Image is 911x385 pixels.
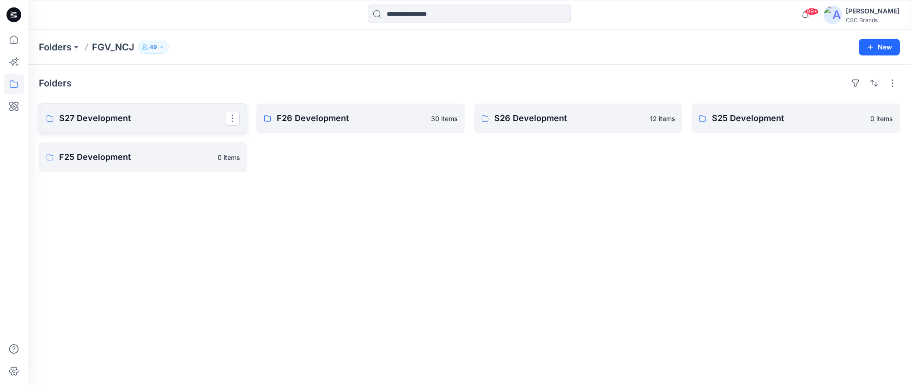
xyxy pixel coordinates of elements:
button: 49 [138,41,169,54]
a: F26 Development30 items [256,104,465,133]
div: CSC Brands [846,17,899,24]
p: 49 [150,42,157,52]
p: S26 Development [494,112,644,125]
a: S26 Development12 items [474,104,682,133]
p: FGV_NCJ [92,41,134,54]
h4: Folders [39,78,72,89]
span: 99+ [805,8,819,15]
p: 12 items [650,114,675,123]
img: avatar [824,6,842,24]
p: S25 Development [712,112,865,125]
a: Folders [39,41,72,54]
p: S27 Development [59,112,225,125]
a: S27 Development [39,104,247,133]
a: F25 Development0 items [39,142,247,172]
button: New [859,39,900,55]
p: F26 Development [277,112,425,125]
div: [PERSON_NAME] [846,6,899,17]
p: 30 items [431,114,457,123]
p: 0 items [870,114,893,123]
a: S25 Development0 items [692,104,900,133]
p: F25 Development [59,151,212,164]
p: 0 items [218,153,240,162]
